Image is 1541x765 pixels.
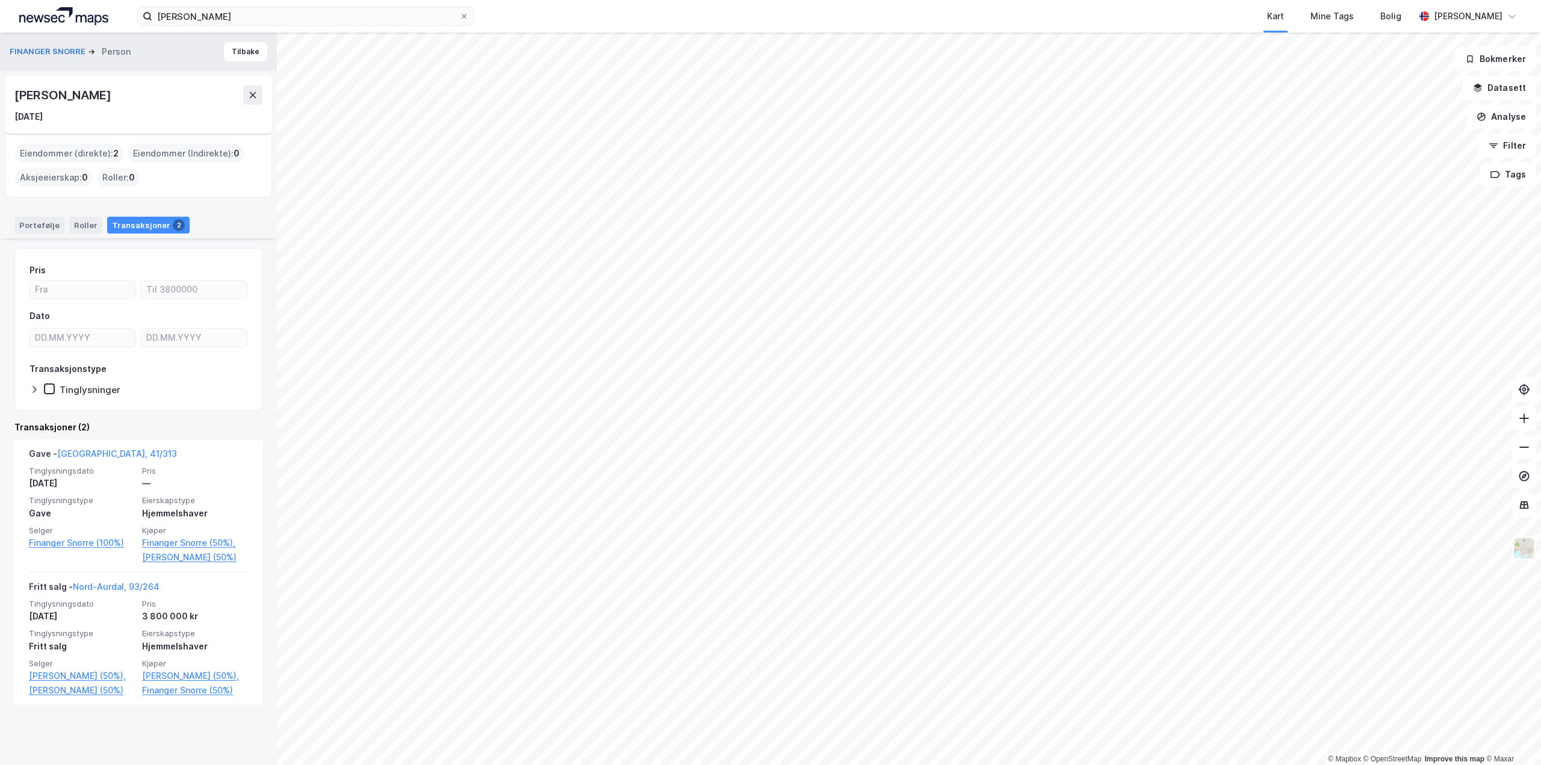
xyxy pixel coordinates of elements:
span: Pris [142,599,248,609]
span: Eierskapstype [142,495,248,506]
div: 2 [173,219,185,231]
div: Person [102,45,131,59]
button: Analyse [1466,105,1536,129]
a: [PERSON_NAME] (50%), [142,669,248,683]
a: Finanger Snorre (100%) [29,536,135,550]
span: Eierskapstype [142,628,248,639]
button: Tags [1480,163,1536,187]
span: 2 [113,146,119,161]
div: Mine Tags [1310,9,1354,23]
div: 3 800 000 kr [142,609,248,624]
div: Roller [69,217,102,234]
div: Transaksjoner [107,217,190,234]
span: Tinglysningstype [29,628,135,639]
div: Transaksjoner (2) [14,420,262,435]
input: Til 3800000 [141,280,247,299]
div: Kart [1267,9,1284,23]
span: Tinglysningsdato [29,466,135,476]
a: Finanger Snorre (50%), [142,536,248,550]
div: Tinglysninger [60,384,120,395]
span: Kjøper [142,525,248,536]
a: Nord-Aurdal, 93/264 [73,581,160,592]
div: [DATE] [29,476,135,491]
a: Improve this map [1425,755,1484,763]
div: [DATE] [14,110,43,124]
input: DD.MM.YYYY [141,329,247,347]
div: Portefølje [14,217,64,234]
div: [DATE] [29,609,135,624]
span: Selger [29,658,135,669]
a: Finanger Snorre (50%) [142,683,248,698]
input: Søk på adresse, matrikkel, gårdeiere, leietakere eller personer [152,7,459,25]
a: OpenStreetMap [1363,755,1422,763]
span: Kjøper [142,658,248,669]
input: DD.MM.YYYY [30,329,135,347]
span: Tinglysningstype [29,495,135,506]
div: Roller : [98,168,140,187]
div: [PERSON_NAME] [1434,9,1502,23]
div: Gave - [29,447,177,466]
span: Pris [142,466,248,476]
a: [PERSON_NAME] (50%), [29,669,135,683]
a: Mapbox [1328,755,1361,763]
button: Datasett [1463,76,1536,100]
div: Aksjeeierskap : [15,168,93,187]
div: Pris [29,263,46,277]
button: FINANGER SNORRE [10,46,88,58]
span: 0 [82,170,88,185]
input: Fra [30,280,135,299]
a: [GEOGRAPHIC_DATA], 41/313 [57,448,177,459]
div: Eiendommer (Indirekte) : [128,144,244,163]
div: Eiendommer (direkte) : [15,144,123,163]
span: 0 [129,170,135,185]
div: Transaksjonstype [29,362,107,376]
div: Fritt salg [29,639,135,654]
span: 0 [234,146,240,161]
div: Gave [29,506,135,521]
button: Tilbake [224,42,267,61]
div: Bolig [1380,9,1401,23]
span: Tinglysningsdato [29,599,135,609]
iframe: Chat Widget [1481,707,1541,765]
img: logo.a4113a55bc3d86da70a041830d287a7e.svg [19,7,108,25]
span: Selger [29,525,135,536]
div: Dato [29,309,50,323]
a: [PERSON_NAME] (50%) [142,550,248,565]
div: [PERSON_NAME] [14,85,113,105]
button: Bokmerker [1455,47,1536,71]
a: [PERSON_NAME] (50%) [29,683,135,698]
div: Fritt salg - [29,580,160,599]
div: Hjemmelshaver [142,506,248,521]
div: Hjemmelshaver [142,639,248,654]
button: Filter [1478,134,1536,158]
img: Z [1513,537,1536,560]
div: — [142,476,248,491]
